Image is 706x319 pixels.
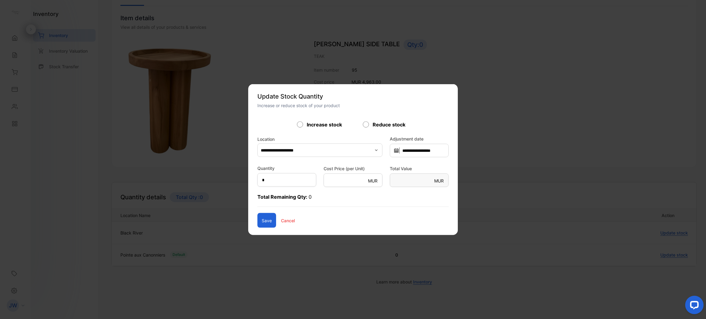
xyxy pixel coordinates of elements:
label: Cost Price (per Unit) [324,165,382,172]
p: Cancel [281,217,295,223]
label: Adjustment date [390,136,449,142]
label: Increase stock [307,121,342,128]
label: Location [257,136,382,142]
p: Increase or reduce stock of your product [257,102,384,109]
label: Quantity [257,165,275,171]
button: Save [257,213,276,228]
span: 0 [309,194,312,200]
p: Total Remaining Qty: [257,193,449,207]
iframe: LiveChat chat widget [680,293,706,319]
p: Update Stock Quantity [257,92,384,101]
label: Total Value [390,165,449,172]
p: MUR [434,178,444,184]
label: Reduce stock [373,121,405,128]
p: MUR [368,178,378,184]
